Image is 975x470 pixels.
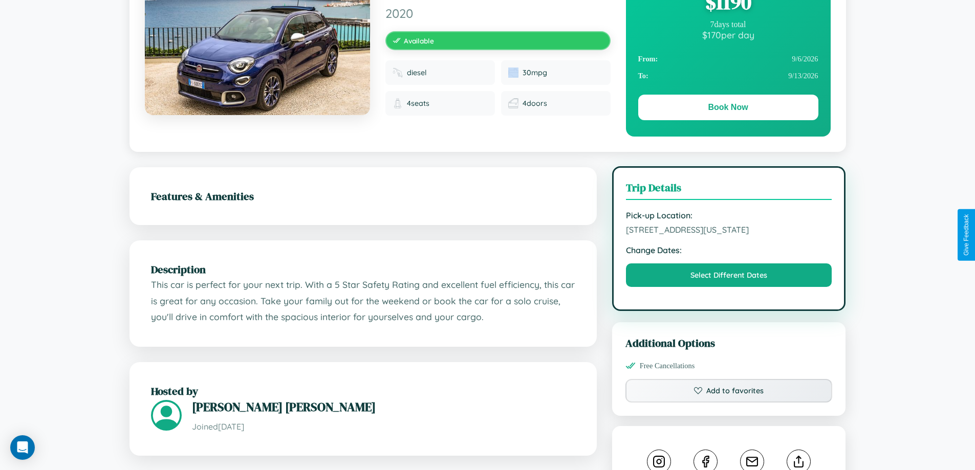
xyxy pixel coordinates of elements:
[638,72,648,80] strong: To:
[10,435,35,460] div: Open Intercom Messenger
[393,98,403,108] img: Seats
[404,36,434,45] span: Available
[385,6,611,21] span: 2020
[407,68,427,77] span: diesel
[626,245,832,255] strong: Change Dates:
[640,362,695,370] span: Free Cancellations
[407,99,429,108] span: 4 seats
[393,68,403,78] img: Fuel type
[151,262,575,277] h2: Description
[638,29,818,40] div: $ 170 per day
[625,379,833,402] button: Add to favorites
[638,95,818,120] button: Book Now
[626,225,832,235] span: [STREET_ADDRESS][US_STATE]
[192,419,575,434] p: Joined [DATE]
[626,263,832,287] button: Select Different Dates
[626,210,832,220] strong: Pick-up Location:
[192,398,575,415] h3: [PERSON_NAME] [PERSON_NAME]
[151,189,575,204] h2: Features & Amenities
[523,99,547,108] span: 4 doors
[151,384,575,398] h2: Hosted by
[508,98,518,108] img: Doors
[963,214,970,256] div: Give Feedback
[638,51,818,68] div: 9 / 6 / 2026
[151,277,575,325] p: This car is perfect for your next trip. With a 5 Star Safety Rating and excellent fuel efficiency...
[508,68,518,78] img: Fuel efficiency
[638,68,818,84] div: 9 / 13 / 2026
[625,335,833,350] h3: Additional Options
[638,20,818,29] div: 7 days total
[523,68,547,77] span: 30 mpg
[638,55,658,63] strong: From:
[626,180,832,200] h3: Trip Details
